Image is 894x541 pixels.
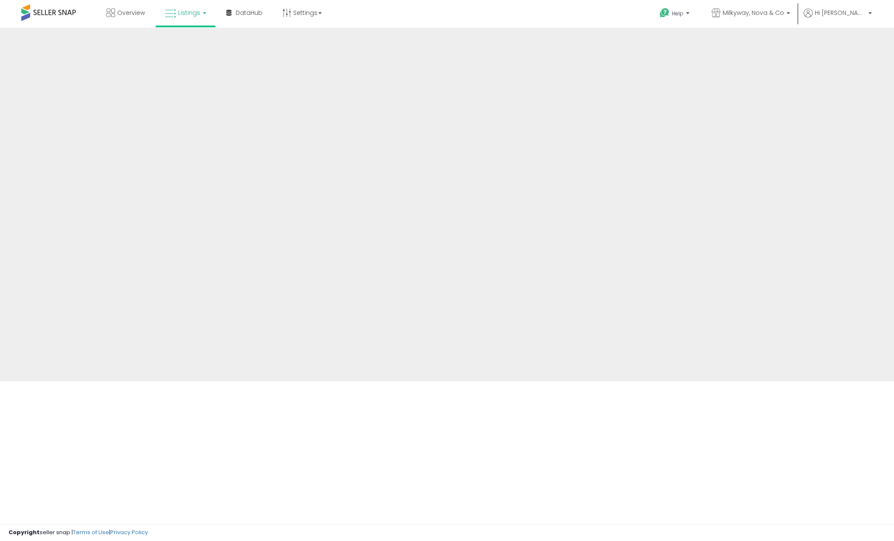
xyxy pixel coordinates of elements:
[804,9,872,28] a: Hi [PERSON_NAME]
[672,10,683,17] span: Help
[659,8,670,18] i: Get Help
[236,9,262,17] span: DataHub
[815,9,866,17] span: Hi [PERSON_NAME]
[178,9,200,17] span: Listings
[653,1,698,28] a: Help
[723,9,784,17] span: Milkyway, Nova & Co
[117,9,145,17] span: Overview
